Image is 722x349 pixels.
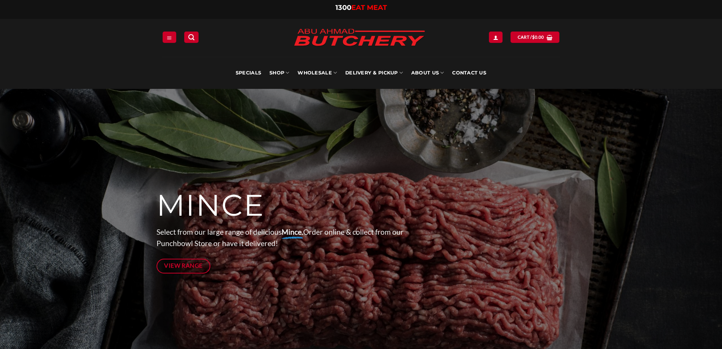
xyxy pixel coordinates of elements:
span: MINCE [157,187,265,224]
a: Wholesale [298,57,337,89]
span: $ [532,34,535,41]
a: Login [489,32,503,43]
span: View Range [164,261,203,270]
a: Search [184,32,199,43]
a: About Us [411,57,444,89]
span: EAT MEAT [351,3,387,12]
a: SHOP [269,57,289,89]
a: Menu [163,32,176,43]
span: Cart / [518,34,544,41]
a: 1300EAT MEAT [335,3,387,12]
a: View Range [157,259,211,273]
a: View cart [511,32,559,43]
bdi: 0.00 [532,35,544,39]
a: Contact Us [452,57,486,89]
a: Delivery & Pickup [345,57,403,89]
span: 1300 [335,3,351,12]
a: Specials [236,57,261,89]
img: Abu Ahmad Butchery [287,24,431,52]
span: Select from our large range of delicious Order online & collect from our Punchbowl Store or have ... [157,227,404,248]
strong: Mince. [282,227,303,236]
